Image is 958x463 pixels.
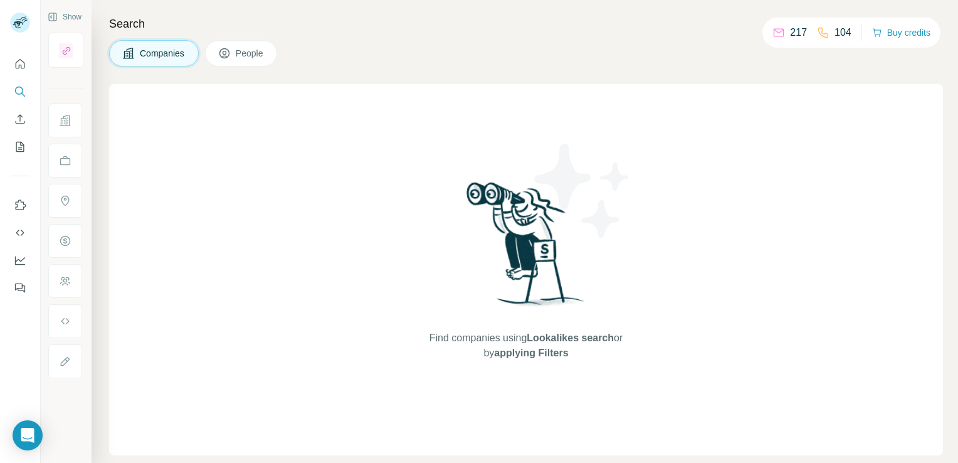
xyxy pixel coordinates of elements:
span: applying Filters [494,348,568,358]
div: Open Intercom Messenger [13,420,43,450]
h4: Search [109,15,943,33]
button: Search [10,80,30,103]
button: My lists [10,136,30,158]
button: Dashboard [10,249,30,272]
span: Find companies using or by [426,331,626,361]
button: Feedback [10,277,30,299]
span: Companies [140,47,186,60]
button: Use Surfe on LinkedIn [10,194,30,216]
button: Buy credits [872,24,930,41]
button: Show [39,8,90,26]
span: People [236,47,265,60]
img: Surfe Illustration - Woman searching with binoculars [461,179,591,319]
p: 104 [834,25,851,40]
p: 217 [790,25,807,40]
button: Use Surfe API [10,221,30,244]
button: Quick start [10,53,30,75]
button: Enrich CSV [10,108,30,130]
span: Lookalikes search [527,333,614,343]
img: Surfe Illustration - Stars [526,134,639,247]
